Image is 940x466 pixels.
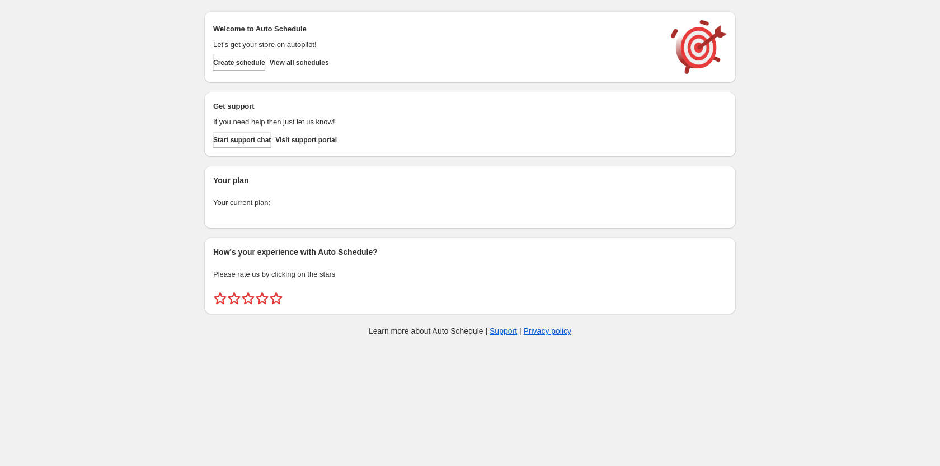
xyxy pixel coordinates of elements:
[213,24,660,35] h2: Welcome to Auto Schedule
[213,175,727,186] h2: Your plan
[213,246,727,258] h2: How's your experience with Auto Schedule?
[275,132,337,148] a: Visit support portal
[213,197,727,208] p: Your current plan:
[213,136,271,145] span: Start support chat
[213,55,265,71] button: Create schedule
[213,101,660,112] h2: Get support
[213,58,265,67] span: Create schedule
[369,325,571,337] p: Learn more about Auto Schedule | |
[270,55,329,71] button: View all schedules
[213,269,727,280] p: Please rate us by clicking on the stars
[275,136,337,145] span: Visit support portal
[490,327,517,335] a: Support
[524,327,572,335] a: Privacy policy
[270,58,329,67] span: View all schedules
[213,116,660,128] p: If you need help then just let us know!
[213,132,271,148] a: Start support chat
[213,39,660,50] p: Let's get your store on autopilot!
